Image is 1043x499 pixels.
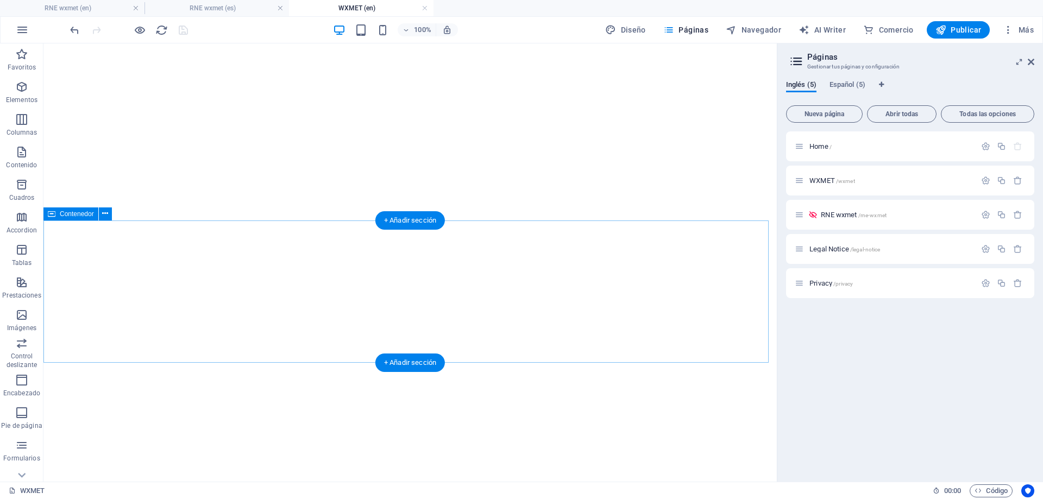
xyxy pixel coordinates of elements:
button: Abrir todas [867,105,937,123]
span: Haz clic para abrir la página [809,176,855,185]
div: Eliminar [1013,176,1022,185]
p: Contenido [6,161,37,169]
h3: Gestionar tus páginas y configuración [807,62,1013,72]
span: Más [1003,24,1034,35]
div: Home/ [806,143,976,150]
span: /legal-notice [850,247,881,252]
h6: 100% [414,23,431,36]
p: Encabezado [3,389,40,397]
button: 100% [398,23,436,36]
button: Más [998,21,1038,39]
span: /rne-wxmet [858,212,887,218]
h6: Tiempo de la sesión [933,484,962,497]
button: Todas las opciones [941,105,1034,123]
i: Volver a cargar página [155,24,168,36]
div: Configuración [981,210,990,219]
div: Configuración [981,244,990,254]
button: Código [970,484,1013,497]
span: : [952,487,953,495]
div: Duplicar [997,176,1006,185]
div: Pestañas de idiomas [786,80,1034,101]
span: Todas las opciones [946,111,1029,117]
span: Navegador [726,24,781,35]
button: Navegador [721,21,786,39]
span: Contenedor [60,211,94,217]
span: Haz clic para abrir la página [809,279,853,287]
p: Formularios [3,454,40,463]
div: Configuración [981,176,990,185]
h4: WXMET (en) [289,2,433,14]
div: Eliminar [1013,210,1022,219]
span: Español (5) [830,78,865,93]
div: Duplicar [997,244,1006,254]
div: WXMET/wxmet [806,177,976,184]
p: Pie de página [1,421,42,430]
p: Favoritos [8,63,36,72]
div: RNE wxmet/rne-wxmet [818,211,976,218]
p: Prestaciones [2,291,41,300]
span: Haz clic para abrir la página [821,211,887,219]
div: Privacy/privacy [806,280,976,287]
i: Al redimensionar, ajustar el nivel de zoom automáticamente para ajustarse al dispositivo elegido. [442,25,452,35]
div: + Añadir sección [375,353,445,372]
p: Accordion [7,226,37,235]
span: Publicar [935,24,982,35]
span: Diseño [605,24,646,35]
div: Eliminar [1013,244,1022,254]
span: Haz clic para abrir la página [809,142,832,150]
span: Código [975,484,1008,497]
a: Haz clic para cancelar la selección y doble clic para abrir páginas [9,484,45,497]
div: Configuración [981,279,990,288]
span: Abrir todas [872,111,932,117]
span: / [830,144,832,150]
h4: RNE wxmet (es) [144,2,289,14]
span: Páginas [663,24,708,35]
div: Legal Notice/legal-notice [806,245,976,252]
i: Deshacer: Cambiar páginas (Ctrl+Z) [68,24,81,36]
span: Inglés (5) [786,78,816,93]
h2: Páginas [807,52,1034,62]
button: Diseño [601,21,650,39]
button: Nueva página [786,105,863,123]
p: Columnas [7,128,37,137]
button: Haz clic para salir del modo de previsualización y seguir editando [133,23,146,36]
button: undo [68,23,81,36]
div: Duplicar [997,279,1006,288]
span: Haz clic para abrir la página [809,245,880,253]
button: AI Writer [794,21,850,39]
span: /privacy [833,281,853,287]
span: Nueva página [791,111,858,117]
span: /wxmet [836,178,855,184]
span: 00 00 [944,484,961,497]
p: Cuadros [9,193,35,202]
div: + Añadir sección [375,211,445,230]
div: La página principal no puede eliminarse [1013,142,1022,151]
button: Usercentrics [1021,484,1034,497]
p: Imágenes [7,324,36,332]
button: Comercio [859,21,918,39]
div: Diseño (Ctrl+Alt+Y) [601,21,650,39]
button: Páginas [659,21,713,39]
span: Comercio [863,24,914,35]
button: reload [155,23,168,36]
div: Configuración [981,142,990,151]
button: Publicar [927,21,990,39]
p: Elementos [6,96,37,104]
span: AI Writer [799,24,846,35]
p: Tablas [12,258,32,267]
div: Eliminar [1013,279,1022,288]
div: Duplicar [997,142,1006,151]
div: Duplicar [997,210,1006,219]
